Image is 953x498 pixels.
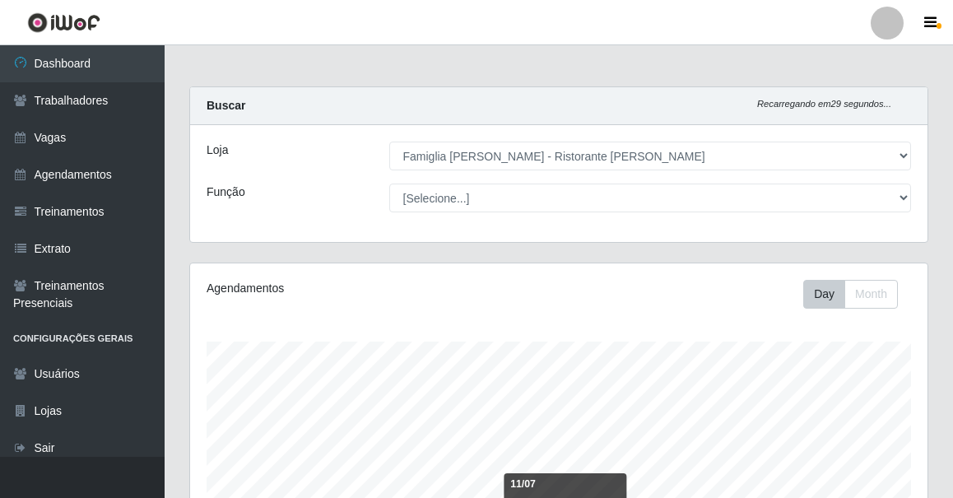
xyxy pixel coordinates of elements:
button: Day [803,280,845,309]
strong: Buscar [207,99,245,112]
div: Toolbar with button groups [803,280,911,309]
i: Recarregando em 29 segundos... [757,99,891,109]
div: Agendamentos [207,280,486,297]
label: Função [207,184,245,201]
img: CoreUI Logo [27,12,100,33]
div: First group [803,280,898,309]
label: Loja [207,142,228,159]
button: Month [844,280,898,309]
